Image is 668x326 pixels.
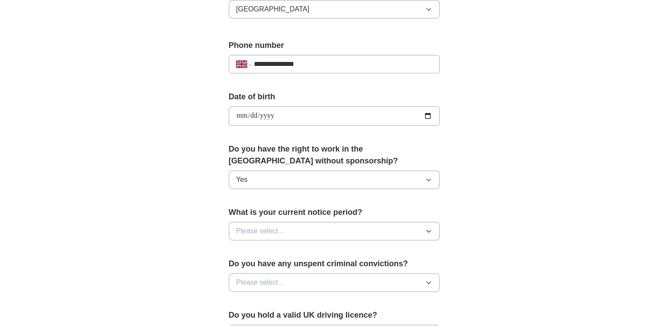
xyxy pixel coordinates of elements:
label: Do you hold a valid UK driving licence? [229,309,440,321]
label: Do you have the right to work in the [GEOGRAPHIC_DATA] without sponsorship? [229,143,440,167]
button: Yes [229,170,440,189]
label: What is your current notice period? [229,206,440,218]
span: Yes [236,174,248,185]
span: Please select... [236,277,284,288]
label: Date of birth [229,91,440,103]
button: Please select... [229,273,440,292]
label: Phone number [229,40,440,51]
button: Please select... [229,222,440,240]
span: Please select... [236,226,284,236]
span: [GEOGRAPHIC_DATA] [236,4,310,14]
label: Do you have any unspent criminal convictions? [229,258,440,270]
